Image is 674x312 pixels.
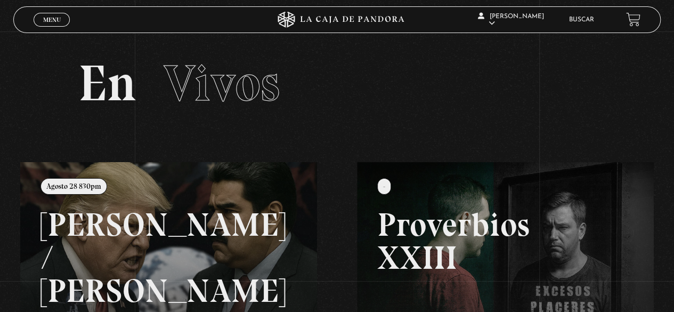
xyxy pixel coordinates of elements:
span: Menu [43,17,61,23]
h2: En [78,58,596,109]
span: [PERSON_NAME] [478,13,544,27]
a: Buscar [569,17,594,23]
span: Cerrar [39,25,64,33]
a: View your shopping cart [626,12,640,27]
span: Vivos [164,53,280,114]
